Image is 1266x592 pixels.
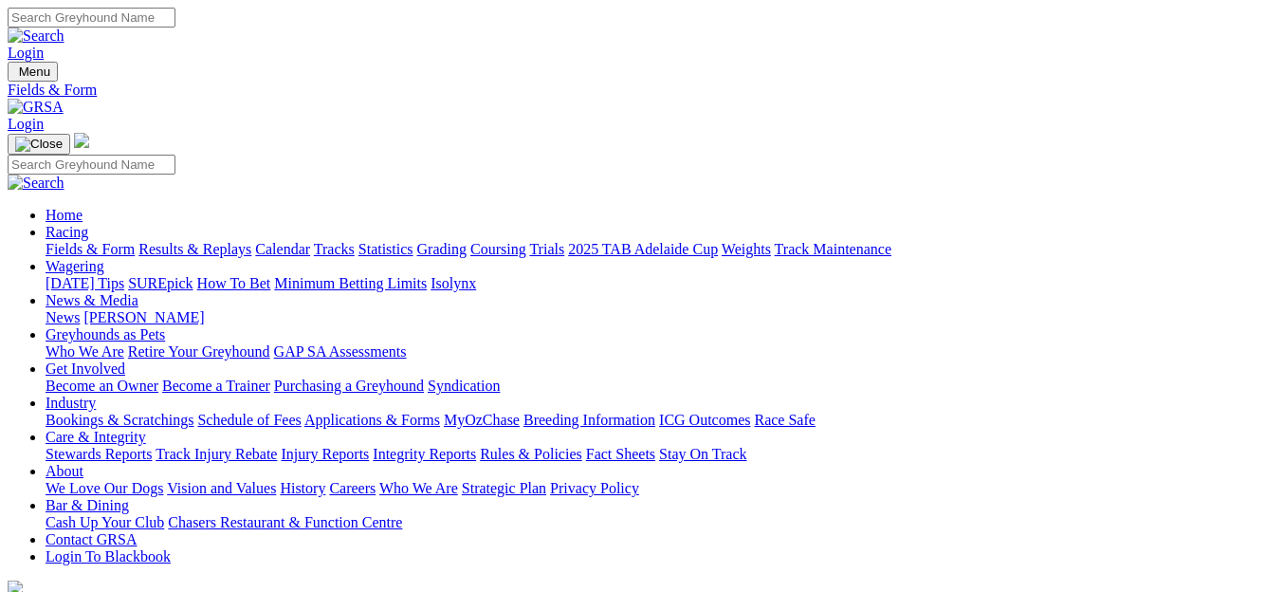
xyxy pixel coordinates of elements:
a: Chasers Restaurant & Function Centre [168,514,402,530]
a: Applications & Forms [304,412,440,428]
a: Minimum Betting Limits [274,275,427,291]
a: Become an Owner [46,378,158,394]
a: Trials [529,241,564,257]
a: Integrity Reports [373,446,476,462]
a: Fields & Form [8,82,1258,99]
a: Weights [722,241,771,257]
a: History [280,480,325,496]
a: Login To Blackbook [46,548,171,564]
div: Racing [46,241,1258,258]
a: Grading [417,241,467,257]
a: Stay On Track [659,446,746,462]
a: Bar & Dining [46,497,129,513]
a: Who We Are [46,343,124,360]
a: [PERSON_NAME] [83,309,204,325]
a: Racing [46,224,88,240]
a: Tracks [314,241,355,257]
input: Search [8,155,175,175]
a: Isolynx [431,275,476,291]
div: Care & Integrity [46,446,1258,463]
a: Contact GRSA [46,531,137,547]
a: How To Bet [197,275,271,291]
a: Privacy Policy [550,480,639,496]
a: Login [8,45,44,61]
a: Breeding Information [523,412,655,428]
a: Coursing [470,241,526,257]
a: Stewards Reports [46,446,152,462]
a: Vision and Values [167,480,276,496]
a: Purchasing a Greyhound [274,378,424,394]
img: logo-grsa-white.png [74,133,89,148]
div: Bar & Dining [46,514,1258,531]
a: Schedule of Fees [197,412,301,428]
a: Bookings & Scratchings [46,412,193,428]
a: Retire Your Greyhound [128,343,270,360]
a: Cash Up Your Club [46,514,164,530]
div: News & Media [46,309,1258,326]
a: [DATE] Tips [46,275,124,291]
a: We Love Our Dogs [46,480,163,496]
a: SUREpick [128,275,193,291]
a: Who We Are [379,480,458,496]
a: About [46,463,83,479]
a: Results & Replays [138,241,251,257]
a: Greyhounds as Pets [46,326,165,342]
a: Wagering [46,258,104,274]
div: Wagering [46,275,1258,292]
img: Search [8,175,64,192]
a: GAP SA Assessments [274,343,407,360]
span: Menu [19,65,50,79]
div: Get Involved [46,378,1258,395]
a: 2025 TAB Adelaide Cup [568,241,718,257]
a: ICG Outcomes [659,412,750,428]
a: Login [8,116,44,132]
a: News & Media [46,292,138,308]
div: Greyhounds as Pets [46,343,1258,361]
a: Home [46,207,83,223]
a: Industry [46,395,96,411]
a: Injury Reports [281,446,369,462]
a: MyOzChase [444,412,520,428]
a: News [46,309,80,325]
a: Syndication [428,378,500,394]
a: Strategic Plan [462,480,546,496]
img: Search [8,28,64,45]
a: Careers [329,480,376,496]
a: Rules & Policies [480,446,582,462]
button: Toggle navigation [8,134,70,155]
img: GRSA [8,99,64,116]
img: Close [15,137,63,152]
button: Toggle navigation [8,62,58,82]
a: Care & Integrity [46,429,146,445]
a: Race Safe [754,412,815,428]
a: Become a Trainer [162,378,270,394]
a: Fields & Form [46,241,135,257]
a: Statistics [358,241,413,257]
a: Get Involved [46,361,125,377]
a: Calendar [255,241,310,257]
a: Track Maintenance [775,241,891,257]
input: Search [8,8,175,28]
a: Track Injury Rebate [156,446,277,462]
div: Industry [46,412,1258,429]
div: About [46,480,1258,497]
a: Fact Sheets [586,446,655,462]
